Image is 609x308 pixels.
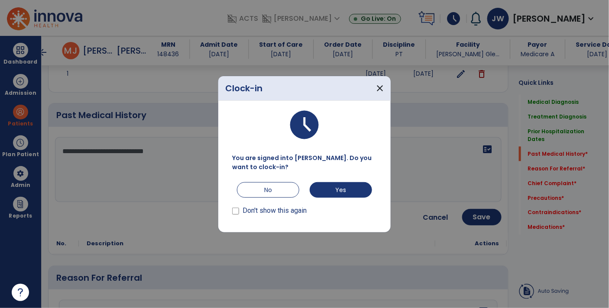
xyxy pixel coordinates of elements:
button: close [369,76,391,100]
p: You are signed into [PERSON_NAME]. Do you want to clock-in? [232,154,377,172]
button: No [237,182,299,198]
span: schedule [288,108,322,142]
label: Don't show this again [243,206,307,215]
button: Yes [310,182,372,198]
span: close [375,83,385,93]
p: Clock-in [225,82,262,95]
